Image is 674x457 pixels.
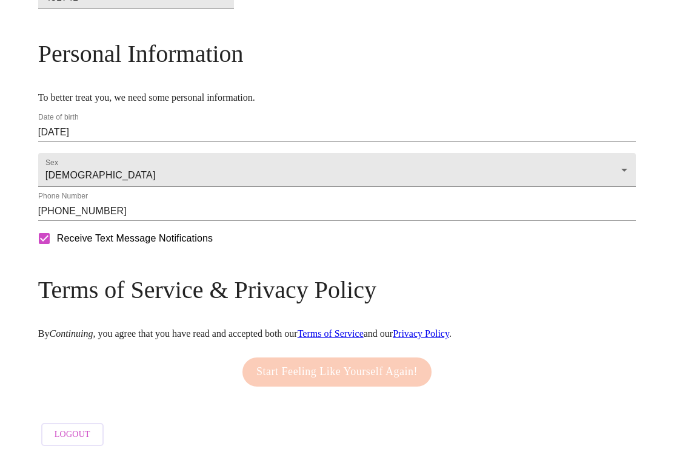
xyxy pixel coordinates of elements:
span: Logout [55,427,90,442]
em: Continuing [49,328,93,339]
button: Logout [41,423,104,447]
p: To better treat you, we need some personal information. [38,92,636,103]
h3: Personal Information [38,39,636,68]
p: By , you agree that you have read and accepted both our and our . [38,328,636,339]
div: [DEMOGRAPHIC_DATA] [38,153,636,187]
label: Phone Number [38,193,88,200]
h3: Terms of Service & Privacy Policy [38,276,636,304]
a: Privacy Policy [393,328,449,339]
a: Terms of Service [298,328,364,339]
span: Receive Text Message Notifications [57,231,213,246]
label: Date of birth [38,114,79,121]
